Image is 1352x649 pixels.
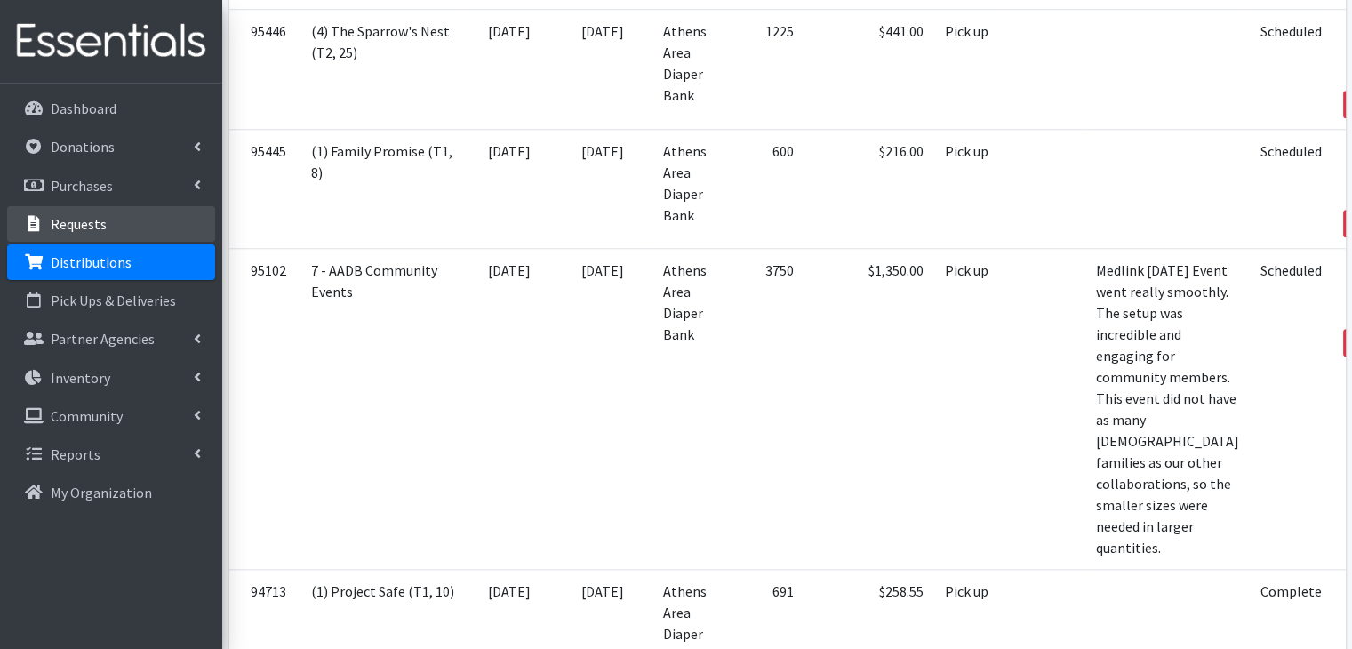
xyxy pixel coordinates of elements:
a: Donations [7,129,215,164]
a: Reports [7,437,215,472]
td: [DATE] [554,10,652,129]
td: [DATE] [554,248,652,569]
td: $1,350.00 [804,248,934,569]
td: Scheduled [1250,10,1332,129]
p: Community [51,407,123,425]
td: 3750 [737,248,804,569]
td: (4) The Sparrow's Nest (T2, 25) [300,10,465,129]
td: 95446 [229,10,300,129]
p: Distributions [51,253,132,271]
td: $216.00 [804,129,934,248]
td: Pick up [934,10,1008,129]
td: 95445 [229,129,300,248]
td: [DATE] [465,248,554,569]
p: Reports [51,445,100,463]
p: Purchases [51,177,113,195]
td: Scheduled [1250,129,1332,248]
a: Distributions [7,244,215,280]
img: HumanEssentials [7,12,215,71]
td: 95102 [229,248,300,569]
td: Medlink [DATE] Event went really smoothly. The setup was incredible and engaging for community me... [1085,248,1250,569]
td: Pick up [934,248,1008,569]
td: (1) Family Promise (T1, 8) [300,129,465,248]
p: Requests [51,215,107,233]
td: 600 [737,129,804,248]
a: Inventory [7,360,215,396]
a: Partner Agencies [7,321,215,357]
p: Partner Agencies [51,330,155,348]
p: Dashboard [51,100,116,117]
a: Pick Ups & Deliveries [7,283,215,318]
td: Pick up [934,129,1008,248]
a: Purchases [7,168,215,204]
td: Athens Area Diaper Bank [652,10,737,129]
p: My Organization [51,484,152,501]
p: Donations [51,138,115,156]
td: Scheduled [1250,248,1332,569]
p: Inventory [51,369,110,387]
a: Dashboard [7,91,215,126]
a: Requests [7,206,215,242]
td: Athens Area Diaper Bank [652,248,737,569]
td: [DATE] [554,129,652,248]
a: Community [7,398,215,434]
a: My Organization [7,475,215,510]
p: Pick Ups & Deliveries [51,292,176,309]
td: Athens Area Diaper Bank [652,129,737,248]
td: 7 - AADB Community Events [300,248,465,569]
td: $441.00 [804,10,934,129]
td: [DATE] [465,10,554,129]
td: [DATE] [465,129,554,248]
td: 1225 [737,10,804,129]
